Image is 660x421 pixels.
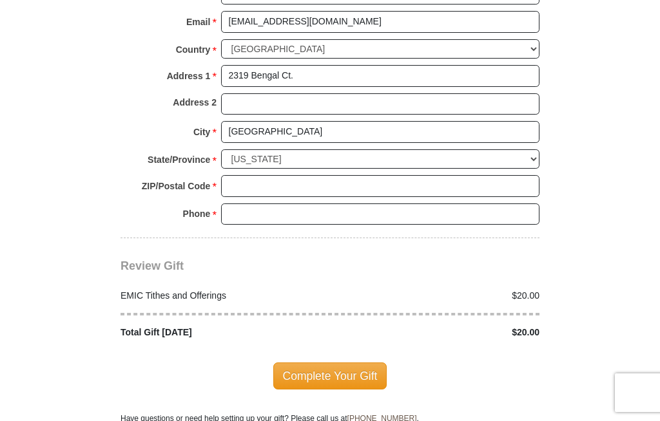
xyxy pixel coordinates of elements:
span: Review Gift [121,259,184,272]
div: $20.00 [330,326,547,339]
strong: Country [176,41,211,59]
strong: Email [186,13,210,31]
strong: Phone [183,205,211,223]
span: Complete Your Gift [273,362,387,389]
strong: State/Province [148,151,210,169]
strong: City [193,123,210,141]
strong: ZIP/Postal Code [142,177,211,195]
div: EMIC Tithes and Offerings [114,289,331,303]
strong: Address 1 [167,67,211,85]
strong: Address 2 [173,93,217,111]
div: Total Gift [DATE] [114,326,331,339]
div: $20.00 [330,289,547,303]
